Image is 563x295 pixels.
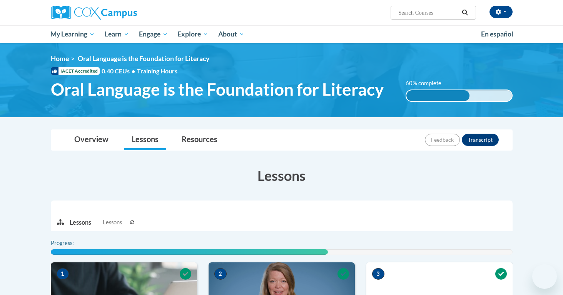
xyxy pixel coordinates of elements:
[67,130,116,150] a: Overview
[172,25,213,43] a: Explore
[100,25,134,43] a: Learn
[177,30,208,39] span: Explore
[425,134,460,146] button: Feedback
[481,30,513,38] span: En español
[132,67,135,75] span: •
[51,6,197,20] a: Cox Campus
[532,264,557,289] iframe: Button to launch messaging window
[139,30,168,39] span: Engage
[50,30,95,39] span: My Learning
[214,268,227,280] span: 2
[213,25,249,43] a: About
[78,55,209,63] span: Oral Language is the Foundation for Literacy
[406,90,469,101] div: 60% complete
[476,26,518,42] a: En español
[174,130,225,150] a: Resources
[406,79,450,88] label: 60% complete
[459,8,471,17] button: Search
[51,55,69,63] a: Home
[103,218,122,227] span: Lessons
[70,218,91,227] p: Lessons
[51,79,384,99] span: Oral Language is the Foundation for Literacy
[218,30,244,39] span: About
[105,30,129,39] span: Learn
[102,67,137,75] span: 0.40 CEUs
[57,268,69,280] span: 1
[134,25,173,43] a: Engage
[124,130,166,150] a: Lessons
[137,67,177,75] span: Training Hours
[51,166,513,185] h3: Lessons
[46,25,100,43] a: My Learning
[372,268,384,280] span: 3
[489,6,513,18] button: Account Settings
[51,239,95,247] label: Progress:
[398,8,459,17] input: Search Courses
[39,25,524,43] div: Main menu
[51,6,137,20] img: Cox Campus
[462,134,499,146] button: Transcript
[51,67,100,75] span: IACET Accredited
